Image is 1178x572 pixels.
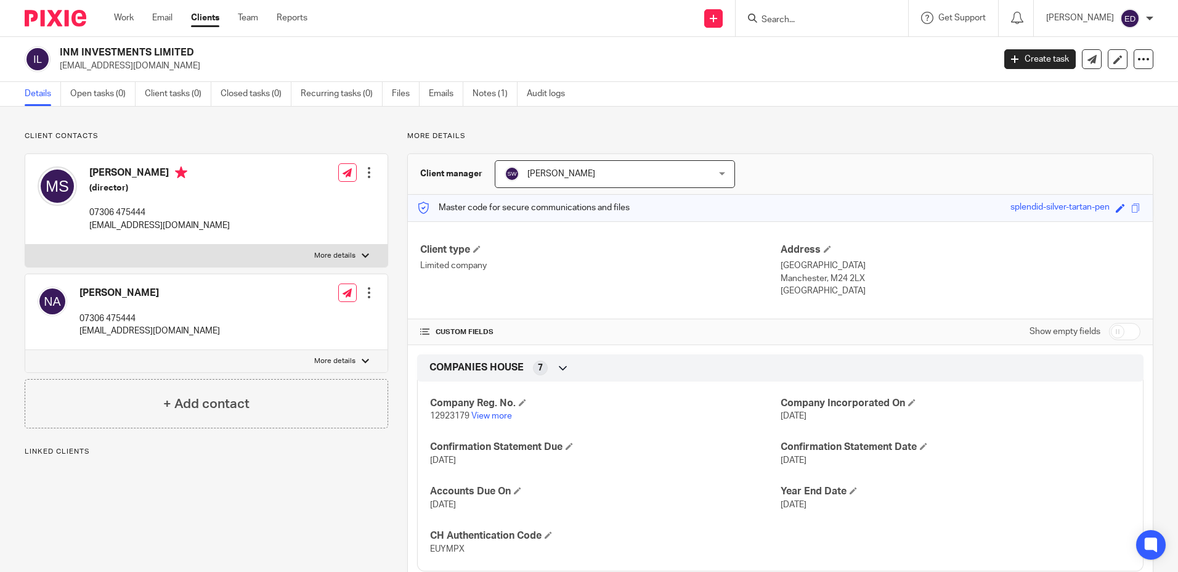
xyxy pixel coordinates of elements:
[430,529,780,542] h4: CH Authentication Code
[152,12,173,24] a: Email
[781,397,1131,410] h4: Company Incorporated On
[25,82,61,106] a: Details
[25,447,388,457] p: Linked clients
[238,12,258,24] a: Team
[430,397,780,410] h4: Company Reg. No.
[114,12,134,24] a: Work
[429,82,463,106] a: Emails
[277,12,307,24] a: Reports
[430,501,456,509] span: [DATE]
[527,82,574,106] a: Audit logs
[938,14,986,22] span: Get Support
[781,243,1140,256] h4: Address
[1046,12,1114,24] p: [PERSON_NAME]
[79,287,220,300] h4: [PERSON_NAME]
[430,456,456,465] span: [DATE]
[1030,325,1100,338] label: Show empty fields
[1120,9,1140,28] img: svg%3E
[60,60,986,72] p: [EMAIL_ADDRESS][DOMAIN_NAME]
[781,259,1140,272] p: [GEOGRAPHIC_DATA]
[25,10,86,27] img: Pixie
[89,182,230,194] h5: (director)
[781,485,1131,498] h4: Year End Date
[163,394,250,414] h4: + Add contact
[191,12,219,24] a: Clients
[89,166,230,182] h4: [PERSON_NAME]
[538,362,543,374] span: 7
[417,202,630,214] p: Master code for secure communications and files
[25,131,388,141] p: Client contacts
[429,361,524,374] span: COMPANIES HOUSE
[38,287,67,316] img: svg%3E
[1004,49,1076,69] a: Create task
[38,166,77,206] img: svg%3E
[471,412,512,420] a: View more
[70,82,136,106] a: Open tasks (0)
[781,501,806,509] span: [DATE]
[175,166,187,179] i: Primary
[527,170,595,178] span: [PERSON_NAME]
[430,441,780,454] h4: Confirmation Statement Due
[25,46,51,72] img: svg%3E
[781,285,1140,297] p: [GEOGRAPHIC_DATA]
[221,82,291,106] a: Closed tasks (0)
[420,327,780,337] h4: CUSTOM FIELDS
[314,251,355,261] p: More details
[430,412,469,420] span: 12923179
[473,82,518,106] a: Notes (1)
[781,456,806,465] span: [DATE]
[301,82,383,106] a: Recurring tasks (0)
[1010,201,1110,215] div: splendid-silver-tartan-pen
[145,82,211,106] a: Client tasks (0)
[60,46,800,59] h2: INM INVESTMENTS LIMITED
[505,166,519,181] img: svg%3E
[420,243,780,256] h4: Client type
[781,412,806,420] span: [DATE]
[760,15,871,26] input: Search
[89,206,230,219] p: 07306 475444
[79,313,220,325] p: 07306 475444
[79,325,220,337] p: [EMAIL_ADDRESS][DOMAIN_NAME]
[430,545,465,554] span: EUYMPX
[407,131,1153,141] p: More details
[430,485,780,498] h4: Accounts Due On
[420,259,780,272] p: Limited company
[392,82,420,106] a: Files
[420,168,482,180] h3: Client manager
[89,219,230,232] p: [EMAIL_ADDRESS][DOMAIN_NAME]
[314,356,355,366] p: More details
[781,441,1131,454] h4: Confirmation Statement Date
[781,272,1140,285] p: Manchester, M24 2LX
